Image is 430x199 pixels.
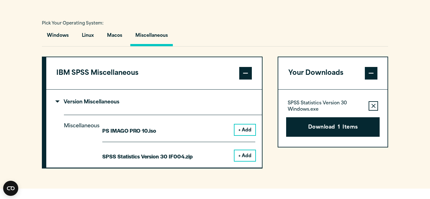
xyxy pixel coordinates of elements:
p: Version Miscellaneous [56,100,119,105]
p: SPSS Statistics Version 30 IF004.zip [102,152,193,161]
span: 1 [338,124,340,132]
span: Pick Your Operating System: [42,21,104,25]
summary: Version Miscellaneous [46,90,262,115]
button: Linux [77,28,99,46]
p: PS IMAGO PRO 10.iso [102,126,156,135]
button: Windows [42,28,74,46]
div: IBM SPSS Miscellaneous [46,89,262,168]
p: Miscellaneous [64,122,92,156]
button: IBM SPSS Miscellaneous [46,57,262,89]
button: Miscellaneous [130,28,173,46]
div: Your Downloads [278,89,388,147]
p: SPSS Statistics Version 30 Windows.exe [288,100,364,113]
button: Download1Items [286,117,380,137]
button: + Add [235,124,255,135]
button: Macos [102,28,127,46]
button: Your Downloads [278,57,388,89]
button: Open CMP widget [3,181,18,196]
button: + Add [235,150,255,161]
